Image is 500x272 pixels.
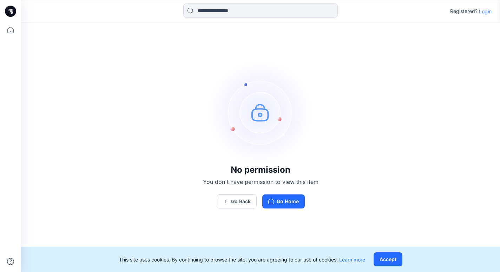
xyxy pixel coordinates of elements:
[450,7,478,15] p: Registered?
[217,194,257,208] button: Go Back
[479,8,492,15] p: Login
[339,257,365,263] a: Learn more
[203,178,318,186] p: You don't have permission to view this item
[119,256,365,263] p: This site uses cookies. By continuing to browse the site, you are agreeing to our use of cookies.
[374,252,402,266] button: Accept
[262,194,305,208] button: Go Home
[203,165,318,175] h3: No permission
[208,60,313,165] img: no-perm.svg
